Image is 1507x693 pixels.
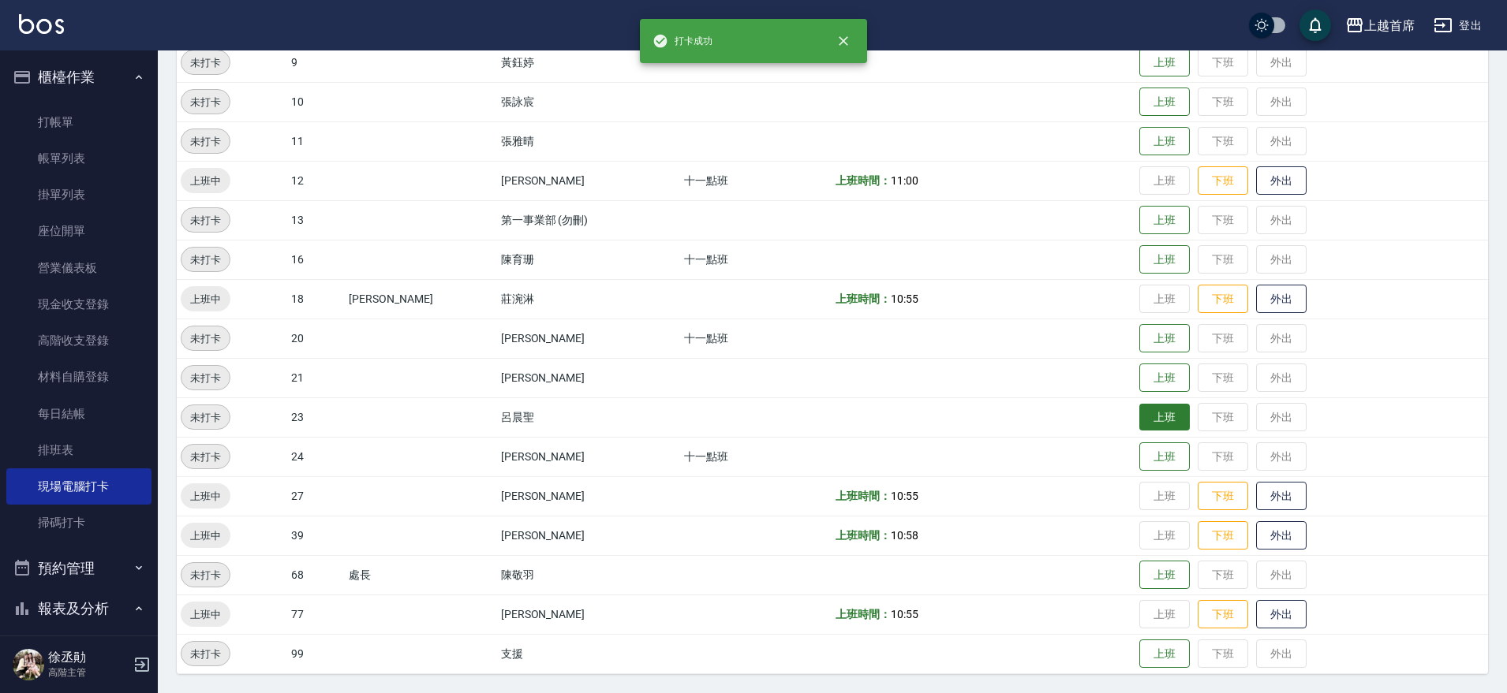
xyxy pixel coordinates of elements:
td: 27 [287,476,345,516]
button: 下班 [1198,166,1248,196]
td: 呂晨聖 [497,397,680,437]
td: 陳敬羽 [497,555,680,594]
button: close [826,24,861,58]
span: 未打卡 [181,646,230,662]
button: 外出 [1256,166,1307,196]
button: 上班 [1139,561,1190,590]
td: [PERSON_NAME] [497,161,680,200]
button: save [1299,9,1331,41]
td: [PERSON_NAME] [345,279,497,319]
span: 上班中 [181,606,230,623]
span: 未打卡 [181,330,230,347]
td: 張雅晴 [497,121,680,161]
td: [PERSON_NAME] [497,358,680,397]
button: 上班 [1139,206,1190,235]
button: 外出 [1256,600,1307,629]
button: 預約管理 [6,548,151,589]
span: 未打卡 [181,449,230,465]
button: 上班 [1139,245,1190,274]
td: [PERSON_NAME] [497,516,680,555]
td: 39 [287,516,345,555]
button: 下班 [1198,521,1248,550]
button: 下班 [1198,482,1248,511]
img: Logo [19,14,64,34]
td: 十一點班 [680,161,832,200]
b: 上班時間： [836,292,891,305]
span: 上班中 [181,488,230,505]
td: 黃鈺婷 [497,43,680,82]
td: 11 [287,121,345,161]
button: 上班 [1139,404,1190,431]
td: 68 [287,555,345,594]
button: 上班 [1139,324,1190,353]
span: 未打卡 [181,94,230,110]
td: 張詠宸 [497,82,680,121]
a: 現金收支登錄 [6,286,151,322]
td: 18 [287,279,345,319]
img: Person [13,649,44,680]
a: 帳單列表 [6,140,151,177]
td: [PERSON_NAME] [497,594,680,634]
span: 未打卡 [181,409,230,426]
a: 掃碼打卡 [6,505,151,541]
button: 外出 [1256,521,1307,550]
td: 20 [287,319,345,358]
td: 13 [287,200,345,240]
span: 上班中 [181,291,230,307]
b: 上班時間： [836,490,891,502]
td: [PERSON_NAME] [497,476,680,516]
a: 高階收支登錄 [6,322,151,359]
button: 上班 [1139,127,1190,156]
button: 下班 [1198,285,1248,314]
button: 上班 [1139,88,1190,117]
a: 排班表 [6,432,151,468]
span: 10:55 [891,490,918,502]
a: 掛單列表 [6,177,151,213]
h5: 徐丞勛 [48,650,129,665]
b: 上班時間： [836,174,891,187]
b: 上班時間： [836,529,891,542]
td: 99 [287,634,345,673]
td: 陳育珊 [497,240,680,279]
td: [PERSON_NAME] [497,319,680,358]
td: 23 [287,397,345,437]
button: 上班 [1139,639,1190,669]
span: 未打卡 [181,54,230,71]
td: 12 [287,161,345,200]
a: 座位開單 [6,213,151,249]
td: 支援 [497,634,680,673]
td: 21 [287,358,345,397]
td: 十一點班 [680,437,832,476]
td: [PERSON_NAME] [497,437,680,476]
span: 打卡成功 [653,33,712,49]
b: 上班時間： [836,608,891,620]
a: 現場電腦打卡 [6,468,151,505]
span: 未打卡 [181,133,230,150]
span: 未打卡 [181,370,230,386]
td: 16 [287,240,345,279]
button: 櫃檯作業 [6,57,151,98]
span: 未打卡 [181,251,230,268]
td: 處長 [345,555,497,594]
span: 11:00 [891,174,918,187]
td: 第一事業部 (勿刪) [497,200,680,240]
button: 報表及分析 [6,588,151,629]
a: 每日結帳 [6,396,151,432]
span: 未打卡 [181,567,230,583]
td: 9 [287,43,345,82]
span: 上班中 [181,527,230,544]
td: 10 [287,82,345,121]
span: 10:55 [891,292,918,305]
button: 上班 [1139,48,1190,77]
div: 上越首席 [1364,16,1415,35]
span: 10:55 [891,608,918,620]
a: 打帳單 [6,104,151,140]
td: 莊涴淋 [497,279,680,319]
span: 上班中 [181,173,230,189]
td: 十一點班 [680,319,832,358]
button: 外出 [1256,482,1307,511]
span: 未打卡 [181,212,230,229]
button: 上班 [1139,442,1190,471]
button: 外出 [1256,285,1307,314]
button: 登出 [1427,11,1488,40]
